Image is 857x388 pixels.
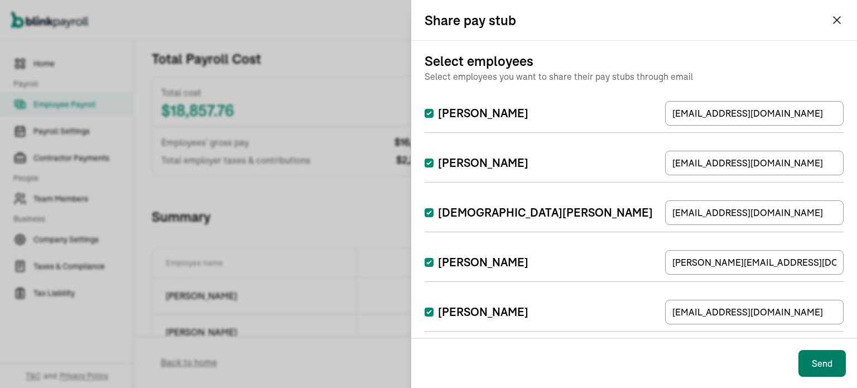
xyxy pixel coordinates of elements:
button: Send [798,350,846,377]
label: [PERSON_NAME] [425,106,528,121]
input: TextInput [665,200,844,225]
input: TextInput [665,250,844,275]
label: [PERSON_NAME] [425,155,528,171]
input: TextInput [665,101,844,126]
input: [DEMOGRAPHIC_DATA][PERSON_NAME] [425,208,434,217]
input: [PERSON_NAME] [425,109,434,118]
label: [PERSON_NAME] [425,255,528,270]
input: [PERSON_NAME] [425,258,434,267]
input: [PERSON_NAME] [425,159,434,167]
span: Select employees you want to share their pay stubs through email [425,70,844,92]
input: TextInput [665,300,844,324]
input: TextInput [665,151,844,175]
label: [DEMOGRAPHIC_DATA][PERSON_NAME] [425,205,653,221]
h3: Share pay stub [425,11,516,29]
h3: Select employees [425,52,844,92]
input: [PERSON_NAME] [425,308,434,317]
label: [PERSON_NAME] [425,304,528,320]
